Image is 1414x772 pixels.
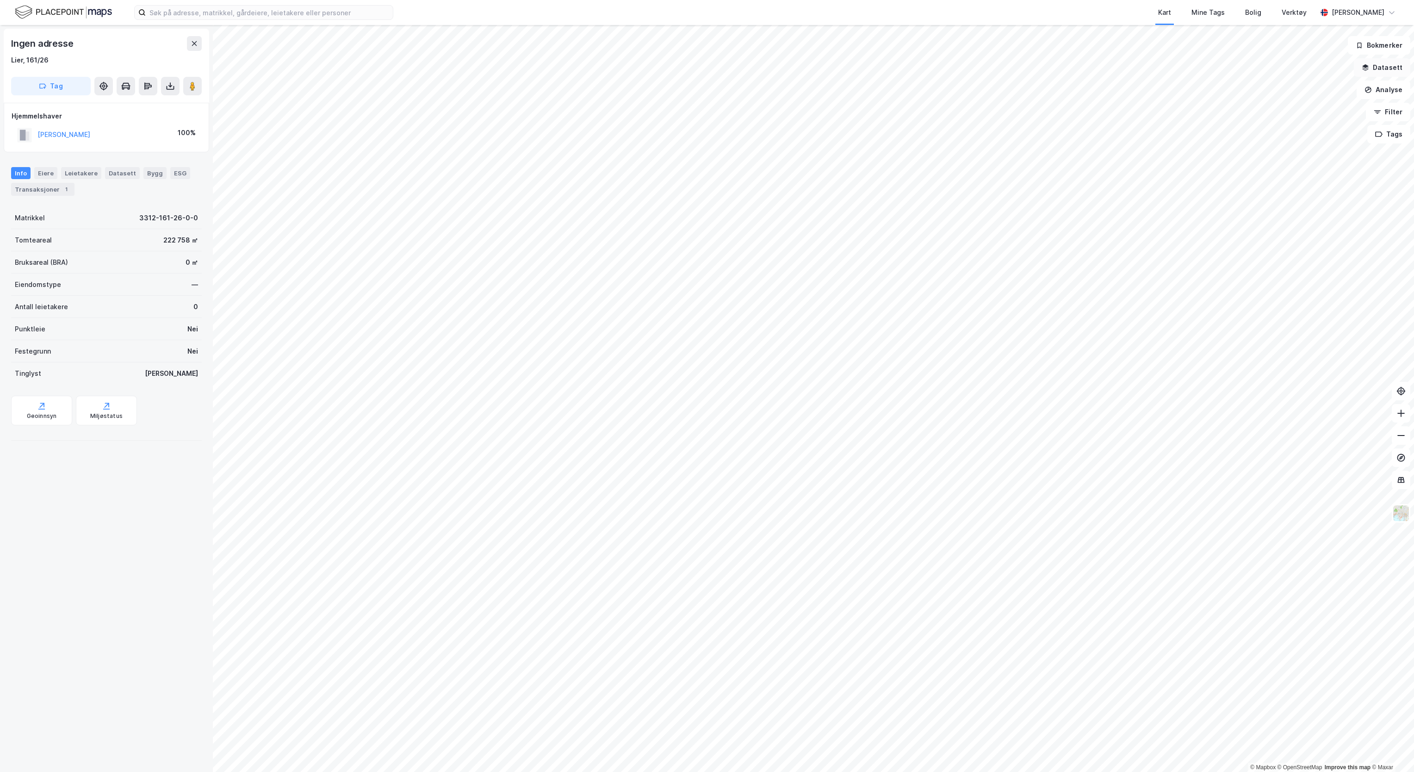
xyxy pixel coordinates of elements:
[1250,764,1276,771] a: Mapbox
[15,212,45,224] div: Matrikkel
[15,324,45,335] div: Punktleie
[27,412,57,420] div: Geoinnsyn
[1282,7,1307,18] div: Verktøy
[15,301,68,312] div: Antall leietakere
[1357,81,1410,99] button: Analyse
[1325,764,1371,771] a: Improve this map
[11,55,49,66] div: Lier, 161/26
[15,257,68,268] div: Bruksareal (BRA)
[163,235,198,246] div: 222 758 ㎡
[1332,7,1384,18] div: [PERSON_NAME]
[145,368,198,379] div: [PERSON_NAME]
[34,167,57,179] div: Eiere
[1245,7,1261,18] div: Bolig
[1366,103,1410,121] button: Filter
[192,279,198,290] div: —
[15,368,41,379] div: Tinglyst
[143,167,167,179] div: Bygg
[11,77,91,95] button: Tag
[11,167,31,179] div: Info
[105,167,140,179] div: Datasett
[15,279,61,290] div: Eiendomstype
[170,167,190,179] div: ESG
[178,127,196,138] div: 100%
[62,185,71,194] div: 1
[193,301,198,312] div: 0
[12,111,201,122] div: Hjemmelshaver
[1368,728,1414,772] div: Kontrollprogram for chat
[15,4,112,20] img: logo.f888ab2527a4732fd821a326f86c7f29.svg
[146,6,393,19] input: Søk på adresse, matrikkel, gårdeiere, leietakere eller personer
[1354,58,1410,77] button: Datasett
[1191,7,1225,18] div: Mine Tags
[1278,764,1322,771] a: OpenStreetMap
[186,257,198,268] div: 0 ㎡
[187,346,198,357] div: Nei
[1348,36,1410,55] button: Bokmerker
[11,183,74,196] div: Transaksjoner
[139,212,198,224] div: 3312-161-26-0-0
[61,167,101,179] div: Leietakere
[1158,7,1171,18] div: Kart
[15,346,51,357] div: Festegrunn
[11,36,75,51] div: Ingen adresse
[1368,728,1414,772] iframe: Chat Widget
[90,412,123,420] div: Miljøstatus
[1392,504,1410,522] img: Z
[15,235,52,246] div: Tomteareal
[1367,125,1410,143] button: Tags
[187,324,198,335] div: Nei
